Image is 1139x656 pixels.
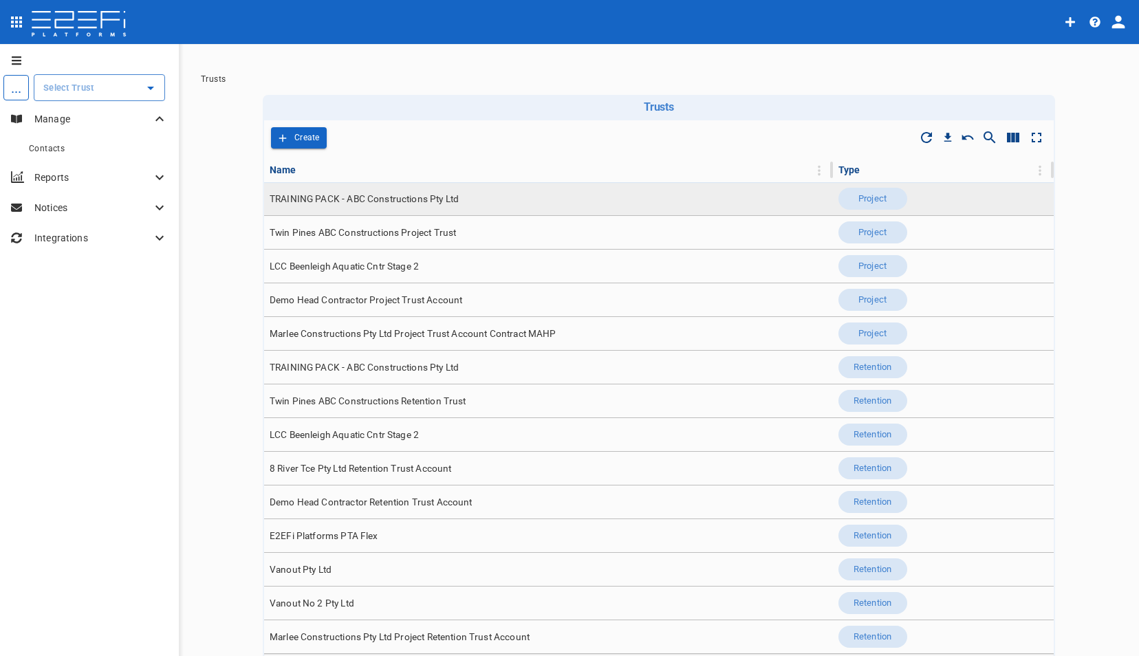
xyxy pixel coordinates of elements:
span: 8 River Tce Pty Ltd Retention Trust Account [270,462,451,475]
input: Select Trust [40,80,138,95]
span: Contacts [29,144,65,153]
nav: breadcrumb [201,74,1117,84]
span: Project [850,260,895,273]
p: Manage [34,112,151,126]
button: Open [141,78,160,98]
span: Retention [845,428,900,441]
span: Twin Pines ABC Constructions Retention Trust [270,395,466,408]
p: Notices [34,201,151,215]
span: Vanout No 2 Pty Ltd [270,597,354,610]
span: Project [850,294,895,307]
span: Retention [845,496,900,509]
div: Type [838,162,860,178]
a: Trusts [201,74,226,84]
span: TRAINING PACK - ABC Constructions Pty Ltd [270,361,459,374]
span: Retention [845,597,900,610]
span: LCC Beenleigh Aquatic Cntr Stage 2 [270,260,419,273]
span: Retention [845,563,900,576]
span: Retention [845,462,900,475]
span: Marlee Constructions Pty Ltd Project Retention Trust Account [270,631,530,644]
span: Project [850,327,895,340]
p: Reports [34,171,151,184]
button: Column Actions [1029,160,1051,182]
span: Demo Head Contractor Retention Trust Account [270,496,473,509]
h6: Trusts [268,100,1050,113]
button: Download CSV [938,128,957,147]
p: Create [294,130,320,146]
span: LCC Beenleigh Aquatic Cntr Stage 2 [270,428,419,441]
span: Twin Pines ABC Constructions Project Trust [270,226,456,239]
button: Show/Hide columns [1001,126,1025,149]
div: Name [270,162,296,178]
span: Retention [845,361,900,374]
span: Project [850,226,895,239]
button: Column Actions [808,160,830,182]
button: Toggle full screen [1025,126,1048,149]
span: E2EFi Platforms PTA Flex [270,529,378,543]
button: Show/Hide search [978,126,1001,149]
span: TRAINING PACK - ABC Constructions Pty Ltd [270,193,459,206]
span: Refresh Data [915,126,938,149]
button: Create [271,127,327,149]
span: Project [850,193,895,206]
p: Integrations [34,231,151,245]
span: Retention [845,529,900,543]
span: Add Trust [271,127,327,149]
span: Marlee Constructions Pty Ltd Project Trust Account Contract MAHP [270,327,556,340]
span: Retention [845,631,900,644]
button: Reset Sorting [957,127,978,148]
span: Demo Head Contractor Project Trust Account [270,294,462,307]
span: Retention [845,395,900,408]
div: ... [3,75,29,100]
span: Vanout Pty Ltd [270,563,332,576]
